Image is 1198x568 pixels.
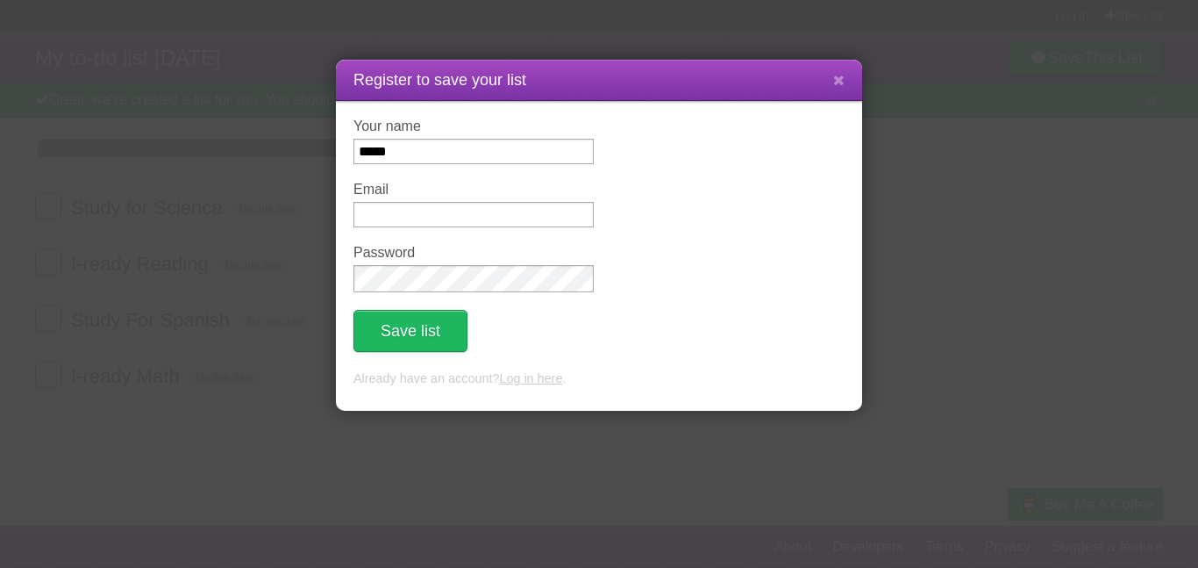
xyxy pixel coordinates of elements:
[353,370,845,389] p: Already have an account? .
[353,119,594,134] label: Your name
[353,245,594,261] label: Password
[499,371,562,385] a: Log in here
[353,68,845,92] h1: Register to save your list
[353,182,594,198] label: Email
[353,310,467,352] button: Save list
